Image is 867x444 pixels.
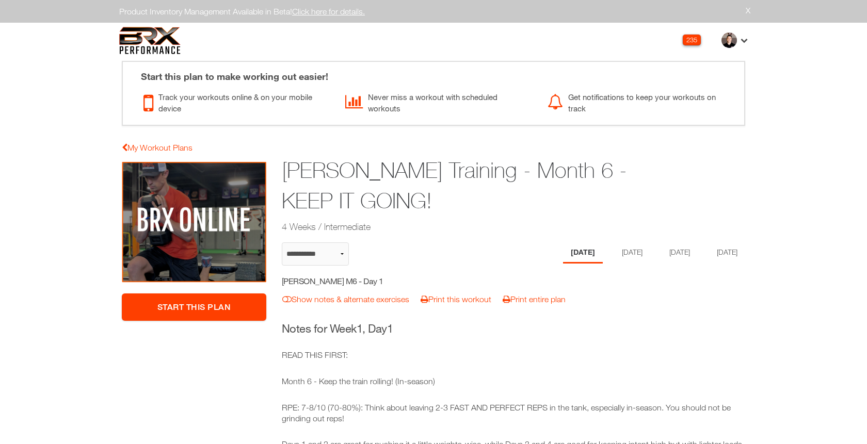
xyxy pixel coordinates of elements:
div: Start this plan to make working out easier! [131,62,736,84]
span: 1 [387,322,393,335]
h3: Notes for Week , Day [282,321,746,337]
span: 1 [357,322,363,335]
a: X [746,5,750,15]
div: Never miss a workout with scheduled workouts [345,89,532,114]
p: RPE: 7-8/10 (70-80%): Think about leaving 2-3 FAST AND PERFECT REPS in the tank, especially in-se... [282,402,746,424]
h2: 4 Weeks / Intermediate [282,220,666,233]
div: Track your workouts online & on your mobile device [143,89,330,114]
p: READ THIS FIRST: [282,350,746,360]
a: Print this workout [421,294,491,304]
a: Click here for details. [292,7,365,16]
div: Get notifications to keep your workouts on track [548,89,734,114]
a: Show notes & alternate exercises [282,294,409,304]
li: Day 1 [563,242,603,264]
a: My Workout Plans [122,143,192,152]
p: Month 6 - Keep the train rolling! (In-season) [282,376,746,387]
a: Start This Plan [122,293,266,321]
a: Print entire plan [503,294,566,304]
div: Product Inventory Management Available in Beta! [111,5,756,18]
li: Day 4 [709,242,745,264]
img: thumb.jpg [721,32,737,48]
img: Garrett Ziegler Training - Month 6 - KEEP IT GOING! [122,161,266,283]
li: Day 2 [614,242,650,264]
li: Day 3 [662,242,698,264]
img: 6f7da32581c89ca25d665dc3aae533e4f14fe3ef_original.svg [119,27,181,54]
h1: [PERSON_NAME] Training - Month 6 - KEEP IT GOING! [282,155,666,216]
h5: [PERSON_NAME] M6 - Day 1 [282,275,466,287]
div: 235 [683,35,701,45]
